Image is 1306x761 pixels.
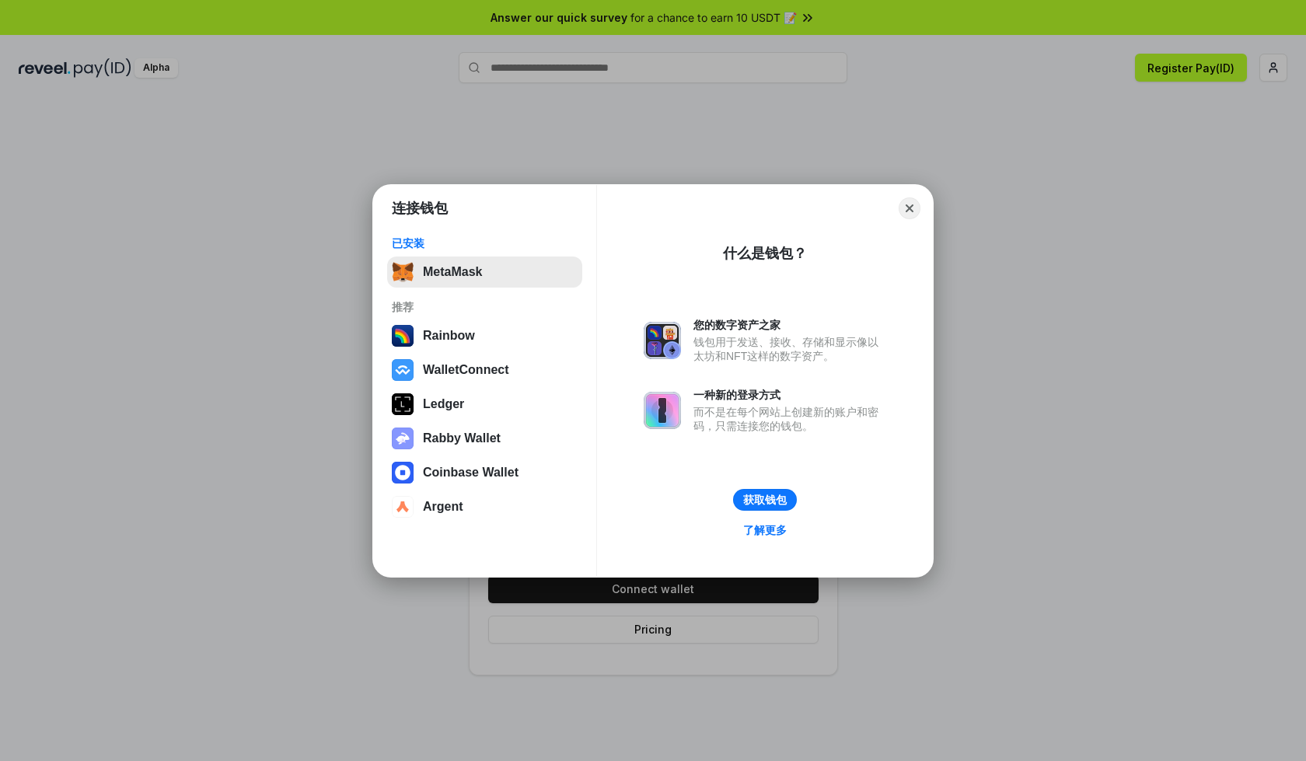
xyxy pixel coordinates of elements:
[387,457,582,488] button: Coinbase Wallet
[387,257,582,288] button: MetaMask
[392,236,578,250] div: 已安装
[392,393,414,415] img: svg+xml,%3Csvg%20xmlns%3D%22http%3A%2F%2Fwww.w3.org%2F2000%2Fsvg%22%20width%3D%2228%22%20height%3...
[392,261,414,283] img: svg+xml,%3Csvg%20fill%3D%22none%22%20height%3D%2233%22%20viewBox%3D%220%200%2035%2033%22%20width%...
[387,320,582,351] button: Rainbow
[693,388,886,402] div: 一种新的登录方式
[743,493,787,507] div: 获取钱包
[387,491,582,522] button: Argent
[423,466,519,480] div: Coinbase Wallet
[423,329,475,343] div: Rainbow
[392,325,414,347] img: svg+xml,%3Csvg%20width%3D%22120%22%20height%3D%22120%22%20viewBox%3D%220%200%20120%20120%22%20fil...
[693,335,886,363] div: 钱包用于发送、接收、存储和显示像以太坊和NFT这样的数字资产。
[387,423,582,454] button: Rabby Wallet
[734,520,796,540] a: 了解更多
[423,500,463,514] div: Argent
[899,197,920,219] button: Close
[733,489,797,511] button: 获取钱包
[743,523,787,537] div: 了解更多
[423,265,482,279] div: MetaMask
[392,496,414,518] img: svg+xml,%3Csvg%20width%3D%2228%22%20height%3D%2228%22%20viewBox%3D%220%200%2028%2028%22%20fill%3D...
[423,397,464,411] div: Ledger
[392,300,578,314] div: 推荐
[693,318,886,332] div: 您的数字资产之家
[723,244,807,263] div: 什么是钱包？
[423,363,509,377] div: WalletConnect
[644,392,681,429] img: svg+xml,%3Csvg%20xmlns%3D%22http%3A%2F%2Fwww.w3.org%2F2000%2Fsvg%22%20fill%3D%22none%22%20viewBox...
[392,199,448,218] h1: 连接钱包
[423,431,501,445] div: Rabby Wallet
[693,405,886,433] div: 而不是在每个网站上创建新的账户和密码，只需连接您的钱包。
[644,322,681,359] img: svg+xml,%3Csvg%20xmlns%3D%22http%3A%2F%2Fwww.w3.org%2F2000%2Fsvg%22%20fill%3D%22none%22%20viewBox...
[392,462,414,483] img: svg+xml,%3Csvg%20width%3D%2228%22%20height%3D%2228%22%20viewBox%3D%220%200%2028%2028%22%20fill%3D...
[387,354,582,386] button: WalletConnect
[392,359,414,381] img: svg+xml,%3Csvg%20width%3D%2228%22%20height%3D%2228%22%20viewBox%3D%220%200%2028%2028%22%20fill%3D...
[387,389,582,420] button: Ledger
[392,428,414,449] img: svg+xml,%3Csvg%20xmlns%3D%22http%3A%2F%2Fwww.w3.org%2F2000%2Fsvg%22%20fill%3D%22none%22%20viewBox...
